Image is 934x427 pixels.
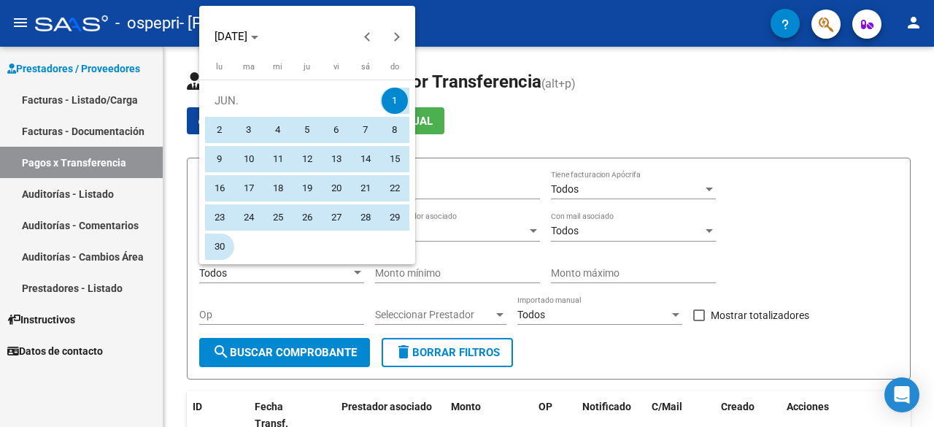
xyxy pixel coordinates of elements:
[215,30,247,43] span: [DATE]
[293,174,322,203] button: 19 de junio de 2025
[380,174,409,203] button: 22 de junio de 2025
[293,115,322,145] button: 5 de junio de 2025
[207,234,233,260] span: 30
[304,62,310,72] span: ju
[294,117,320,143] span: 5
[351,145,380,174] button: 14 de junio de 2025
[352,22,382,51] button: Previous month
[380,203,409,232] button: 29 de junio de 2025
[382,146,408,172] span: 15
[205,174,234,203] button: 16 de junio de 2025
[382,204,408,231] span: 29
[265,175,291,201] span: 18
[322,174,351,203] button: 20 de junio de 2025
[382,175,408,201] span: 22
[263,174,293,203] button: 18 de junio de 2025
[382,88,408,114] span: 1
[380,145,409,174] button: 15 de junio de 2025
[352,175,379,201] span: 21
[380,86,409,115] button: 1 de junio de 2025
[216,62,223,72] span: lu
[236,204,262,231] span: 24
[207,146,233,172] span: 9
[294,146,320,172] span: 12
[323,204,350,231] span: 27
[380,115,409,145] button: 8 de junio de 2025
[265,117,291,143] span: 4
[234,115,263,145] button: 3 de junio de 2025
[236,175,262,201] span: 17
[234,174,263,203] button: 17 de junio de 2025
[323,146,350,172] span: 13
[205,115,234,145] button: 2 de junio de 2025
[352,204,379,231] span: 28
[265,146,291,172] span: 11
[884,377,919,412] div: Open Intercom Messenger
[361,62,370,72] span: sá
[205,145,234,174] button: 9 de junio de 2025
[236,117,262,143] span: 3
[322,145,351,174] button: 13 de junio de 2025
[209,23,264,50] button: Choose month and year
[352,117,379,143] span: 7
[322,203,351,232] button: 27 de junio de 2025
[294,204,320,231] span: 26
[205,86,380,115] td: JUN.
[322,115,351,145] button: 6 de junio de 2025
[265,204,291,231] span: 25
[323,175,350,201] span: 20
[351,203,380,232] button: 28 de junio de 2025
[207,204,233,231] span: 23
[236,146,262,172] span: 10
[205,232,234,261] button: 30 de junio de 2025
[234,145,263,174] button: 10 de junio de 2025
[263,203,293,232] button: 25 de junio de 2025
[207,117,233,143] span: 2
[234,203,263,232] button: 24 de junio de 2025
[390,62,399,72] span: do
[273,62,282,72] span: mi
[243,62,255,72] span: ma
[382,22,411,51] button: Next month
[333,62,339,72] span: vi
[351,174,380,203] button: 21 de junio de 2025
[294,175,320,201] span: 19
[205,203,234,232] button: 23 de junio de 2025
[293,145,322,174] button: 12 de junio de 2025
[352,146,379,172] span: 14
[323,117,350,143] span: 6
[382,117,408,143] span: 8
[207,175,233,201] span: 16
[263,145,293,174] button: 11 de junio de 2025
[293,203,322,232] button: 26 de junio de 2025
[263,115,293,145] button: 4 de junio de 2025
[351,115,380,145] button: 7 de junio de 2025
